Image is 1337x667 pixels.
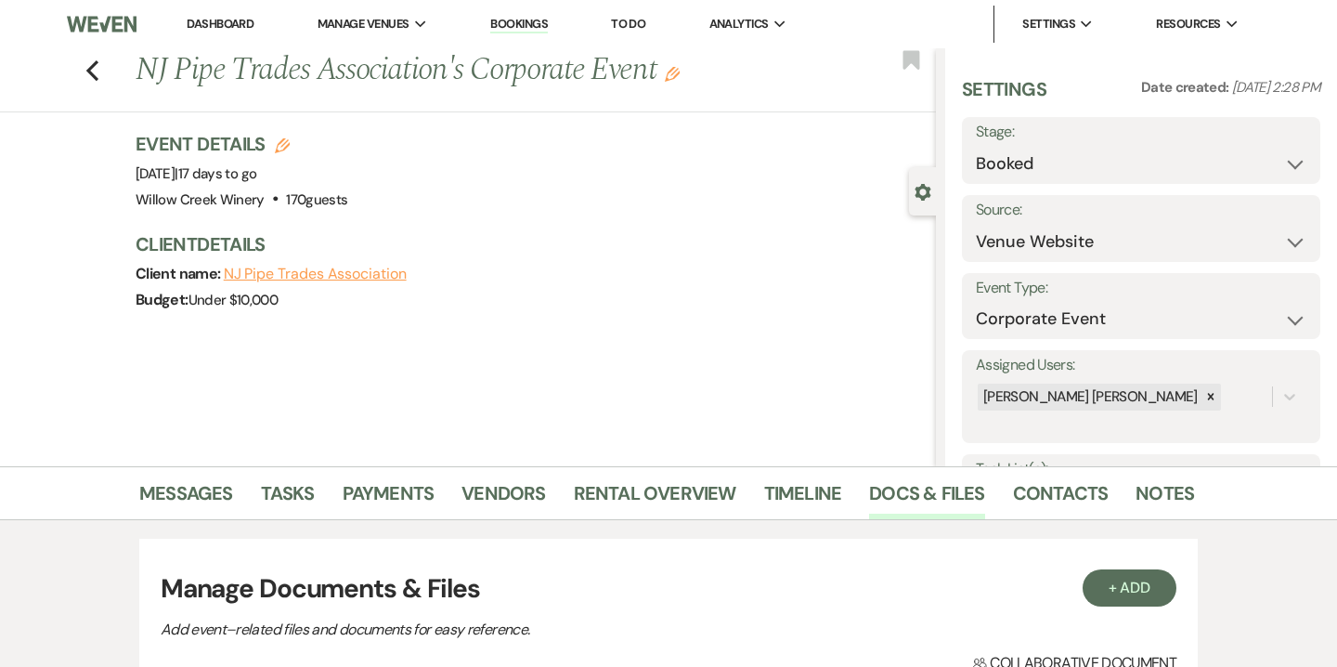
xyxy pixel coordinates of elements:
[224,267,407,281] button: NJ Pipe Trades Association
[1141,78,1232,97] span: Date created:
[261,478,315,519] a: Tasks
[139,478,233,519] a: Messages
[178,164,257,183] span: 17 days to go
[136,264,224,283] span: Client name:
[1136,478,1194,519] a: Notes
[1083,569,1177,607] button: + Add
[962,76,1046,117] h3: Settings
[161,618,811,642] p: Add event–related files and documents for easy reference.
[343,478,435,519] a: Payments
[869,478,984,519] a: Docs & Files
[136,48,769,93] h1: NJ Pipe Trades Association's Corporate Event
[175,164,256,183] span: |
[976,456,1306,483] label: Task List(s):
[187,16,253,32] a: Dashboard
[574,478,736,519] a: Rental Overview
[1013,478,1109,519] a: Contacts
[764,478,842,519] a: Timeline
[188,291,279,309] span: Under $10,000
[286,190,347,209] span: 170 guests
[976,197,1306,224] label: Source:
[976,352,1306,379] label: Assigned Users:
[709,15,769,33] span: Analytics
[1022,15,1075,33] span: Settings
[161,569,1176,608] h3: Manage Documents & Files
[976,275,1306,302] label: Event Type:
[1232,78,1320,97] span: [DATE] 2:28 PM
[665,65,680,82] button: Edit
[915,182,931,200] button: Close lead details
[67,5,136,44] img: Weven Logo
[490,16,548,33] a: Bookings
[136,131,347,157] h3: Event Details
[136,190,265,209] span: Willow Creek Winery
[318,15,409,33] span: Manage Venues
[1156,15,1220,33] span: Resources
[136,164,256,183] span: [DATE]
[611,16,645,32] a: To Do
[136,290,188,309] span: Budget:
[461,478,545,519] a: Vendors
[136,231,917,257] h3: Client Details
[976,119,1306,146] label: Stage:
[978,384,1201,411] div: [PERSON_NAME] [PERSON_NAME]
